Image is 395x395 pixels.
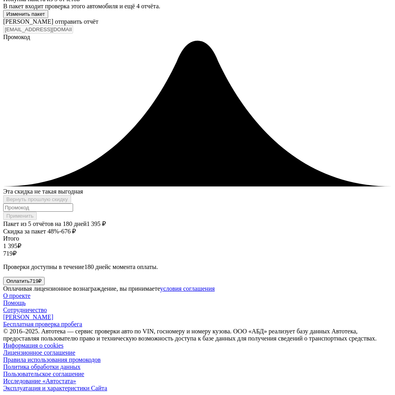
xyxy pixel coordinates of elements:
[3,235,392,242] div: Итого
[6,213,34,219] span: Применить
[3,342,392,349] a: Информация о cookies
[3,385,392,392] a: Эксплуатация и характеристики Сайта
[3,263,392,271] p: Проверки доступны в течение 180 дней с момента оплаты.
[3,195,71,203] button: Вернуть прошлую скидку
[3,356,392,363] a: Правила использования промокодов
[3,250,392,257] div: 719 ₽
[59,228,76,235] span: -676 ₽
[3,277,45,285] button: Оплатить719₽
[3,243,21,249] span: 1 395 ₽
[3,307,392,314] a: Сотрудничество
[3,285,215,292] span: Оплачивая лицензионное вознаграждение, вы принимаете
[3,349,392,356] a: Лицензионное соглашение
[3,228,59,235] span: Скидка за пакет 48%
[3,18,392,25] div: [PERSON_NAME] отправить отчёт
[3,314,392,321] a: [PERSON_NAME]
[3,299,392,307] a: Помощь
[6,196,68,202] div: Вернуть прошлую скидку
[3,321,392,328] a: Бесплатная проверка пробега
[6,11,45,17] span: Изменить пакет
[3,10,48,18] button: Изменить пакет
[3,371,392,378] a: Пользовательское соглашение
[3,188,392,195] div: Эта скидка не такая выгодная
[87,220,105,227] span: 1 395 ₽
[160,285,214,292] a: условия соглашения
[3,25,73,34] input: Адрес почты
[3,220,87,227] span: Пакет из 5 отчётов на 180 дней
[3,378,392,385] a: Исследование «Автостата»
[3,292,392,299] a: О проекте
[3,363,392,371] a: Политика обработки данных
[3,34,392,41] div: Промокод
[3,328,392,342] div: © 2016– 2025 . Автотека — сервис проверки авто по VIN, госномеру и номеру кузова. ООО «АБД» реали...
[3,212,37,220] button: Применить
[3,3,392,10] div: В пакет входит проверка этого автомобиля и ещё 4 отчёта.
[3,203,73,212] input: Промокод
[6,278,41,284] span: Оплатить 719 ₽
